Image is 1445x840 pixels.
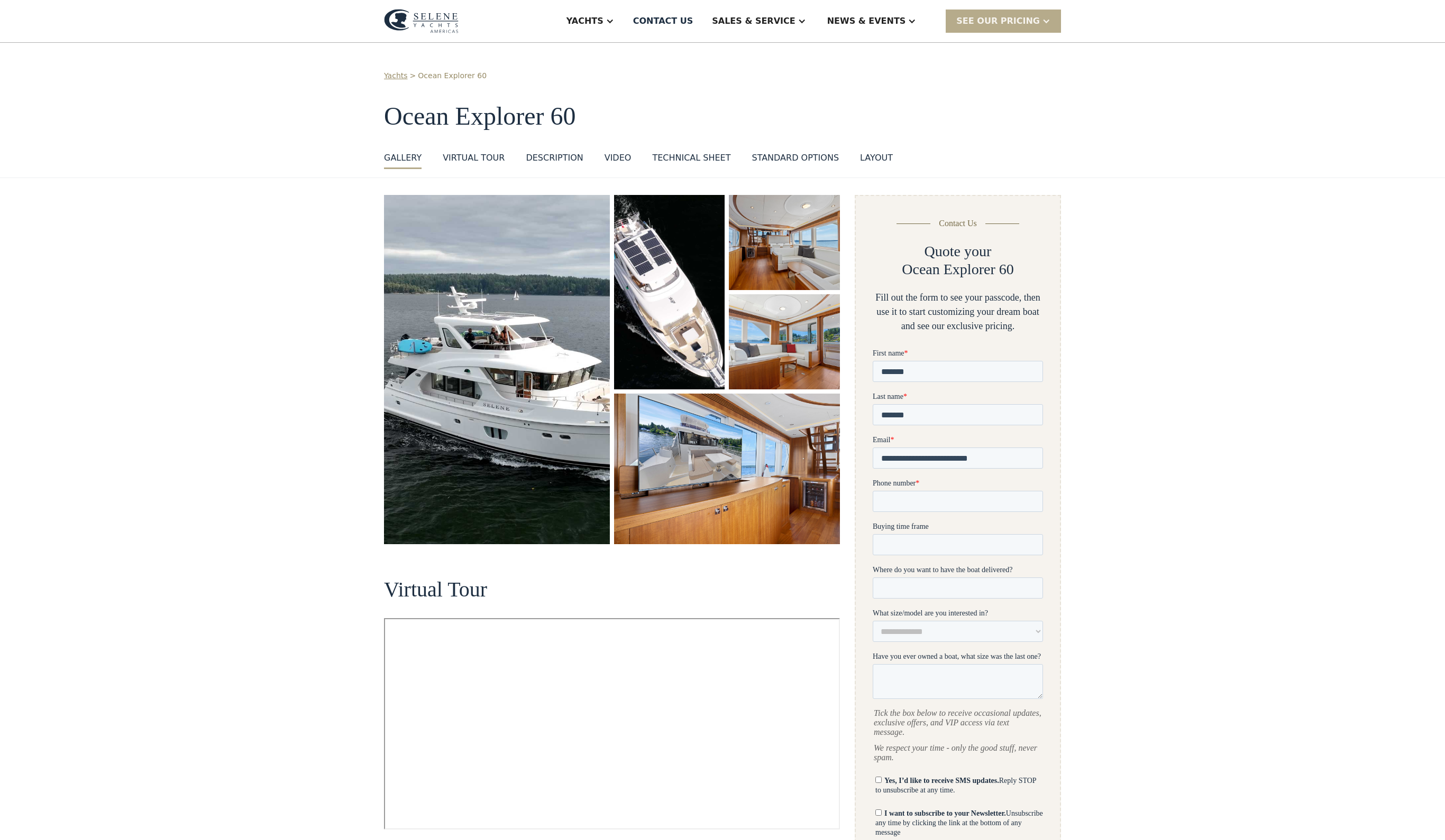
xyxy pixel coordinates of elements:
a: VIDEO [605,152,632,169]
h2: Virtual Tour [384,578,840,601]
div: Fill out the form to see your passcode, then use it to start customizing your dream boat and see ... [873,291,1043,333]
a: open lightbox [729,195,840,290]
a: Technical sheet [652,152,730,169]
a: open lightbox [384,195,610,544]
a: open lightbox [614,195,725,389]
div: SEE Our Pricing [946,10,1061,32]
a: GALLERY [384,152,422,169]
div: News & EVENTS [827,15,906,27]
a: Ocean Explorer 60 [418,70,487,81]
div: GALLERY [384,152,422,164]
div: Contact Us [939,217,977,230]
img: logo [384,9,459,33]
a: DESCRIPTION [526,152,583,169]
div: VIRTUAL TOUR [443,152,505,164]
a: standard options [752,152,839,169]
div: Contact US [633,15,693,27]
a: open lightbox [729,294,840,389]
div: standard options [752,152,839,164]
div: > [410,70,416,81]
h2: Quote your [925,242,992,260]
div: VIDEO [605,152,632,164]
a: open lightbox [614,394,840,544]
a: Yachts [384,70,408,81]
a: layout [860,152,893,169]
div: Yachts [566,15,603,27]
a: VIRTUAL TOUR [443,152,505,169]
div: Technical sheet [652,152,730,164]
div: DESCRIPTION [526,152,583,164]
div: layout [860,152,893,164]
div: SEE Our Pricing [956,15,1040,27]
h2: Ocean Explorer 60 [902,260,1013,278]
iframe: Virtual Tour [384,618,840,829]
h1: Ocean Explorer 60 [384,102,1061,130]
div: Sales & Service [712,15,795,27]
